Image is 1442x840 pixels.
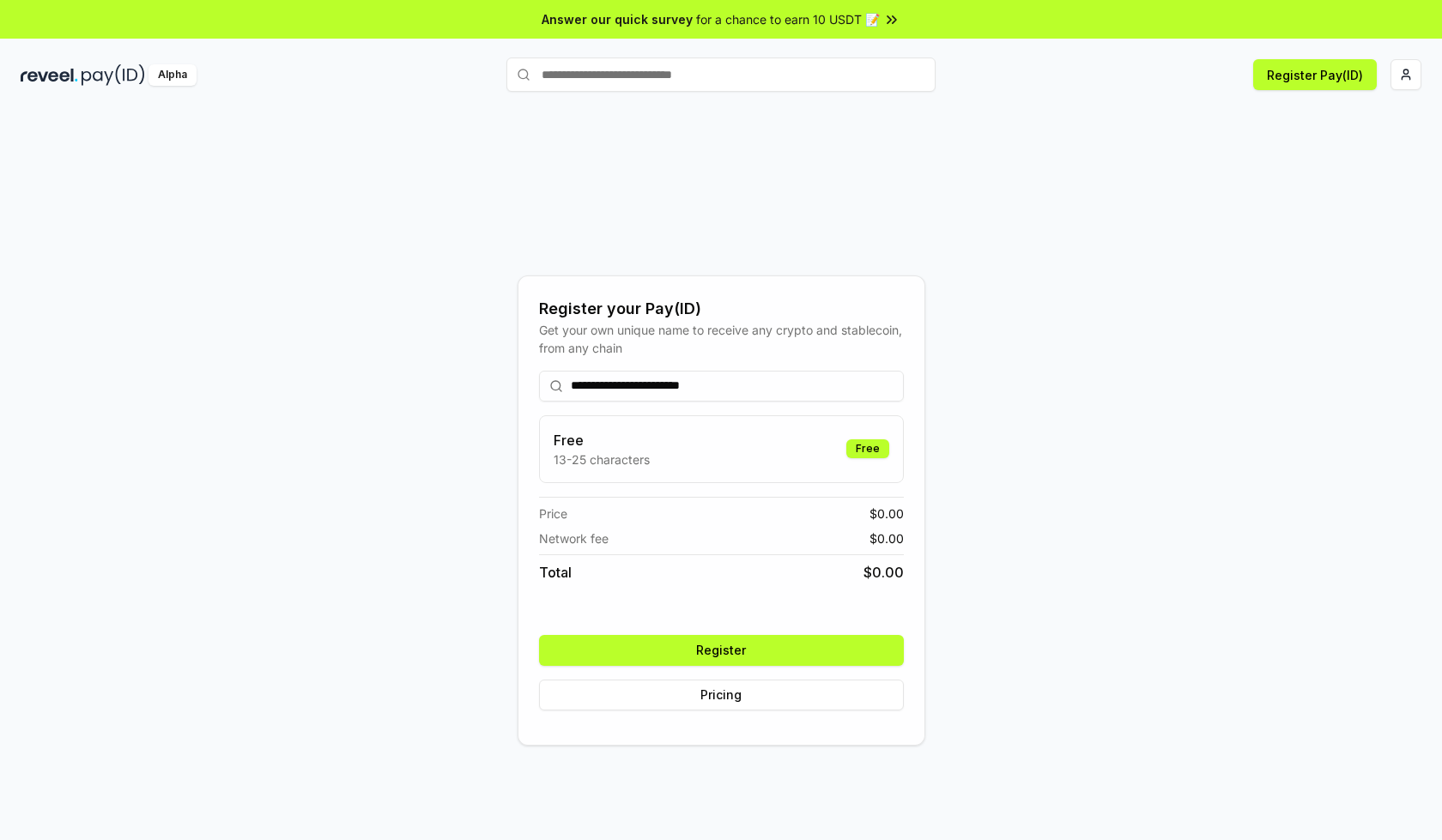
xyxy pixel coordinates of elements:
button: Register Pay(ID) [1253,59,1377,90]
span: Price [539,505,567,523]
img: reveel_dark [21,64,78,86]
button: Pricing [539,680,904,710]
span: Answer our quick survey [542,10,693,28]
div: Get your own unique name to receive any crypto and stablecoin, from any chain [539,321,904,357]
p: 13-25 characters [554,450,650,468]
span: for a chance to earn 10 USDT 📝 [696,10,880,28]
img: pay_id [82,64,145,86]
span: Network fee [539,529,609,547]
div: Alpha [148,64,197,86]
div: Free [846,439,889,458]
h3: Free [554,430,650,450]
span: $ 0.00 [863,562,904,583]
span: $ 0.00 [869,505,904,523]
span: Total [539,562,572,583]
span: $ 0.00 [869,529,904,547]
div: Register your Pay(ID) [539,297,904,321]
button: Register [539,635,904,666]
